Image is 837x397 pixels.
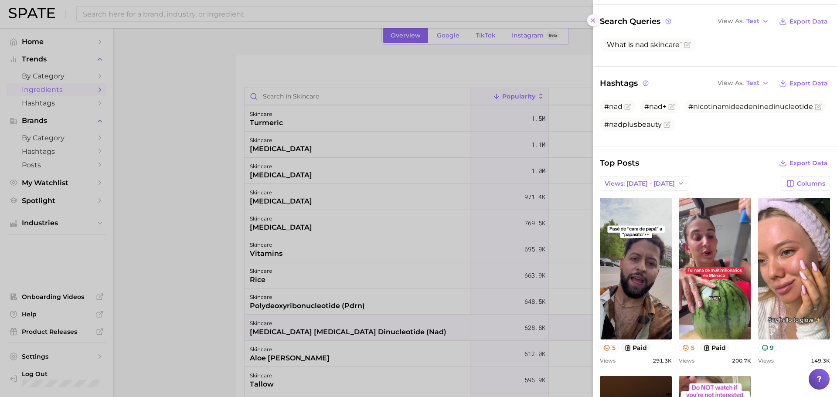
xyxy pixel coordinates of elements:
span: Hashtags [600,77,650,89]
button: 9 [758,343,778,352]
span: Export Data [789,159,828,167]
span: Search Queries [600,15,673,27]
span: View As [718,81,744,85]
button: paid [700,343,730,352]
span: Views [679,357,694,364]
span: Views [758,357,774,364]
span: What is nad skincare [604,41,682,49]
button: 5 [679,343,698,352]
span: #nicotinamideadeninedinucleotide [688,102,813,111]
span: Views [600,357,616,364]
button: Export Data [777,77,830,89]
span: 200.7k [732,357,751,364]
span: Text [746,19,759,24]
button: Columns [782,176,830,191]
button: Flag as miscategorized or irrelevant [624,103,631,110]
span: Columns [797,180,825,187]
span: View As [718,19,744,24]
button: View AsText [715,16,771,27]
button: View AsText [715,78,771,89]
button: paid [621,343,651,352]
button: Export Data [777,15,830,27]
span: #nadplusbeauty [604,120,662,129]
span: #nad+ [644,102,667,111]
span: #nad [604,102,623,111]
button: Flag as miscategorized or irrelevant [684,41,691,48]
span: Export Data [789,80,828,87]
button: 5 [600,343,619,352]
button: Flag as miscategorized or irrelevant [663,121,670,128]
span: Text [746,81,759,85]
button: Export Data [777,157,830,169]
button: Views: [DATE] - [DATE] [600,176,689,191]
span: Views: [DATE] - [DATE] [605,180,675,187]
button: Flag as miscategorized or irrelevant [668,103,675,110]
span: Top Posts [600,157,639,169]
button: Flag as miscategorized or irrelevant [815,103,822,110]
span: Export Data [789,18,828,25]
span: 291.3k [653,357,672,364]
span: 149.3k [811,357,830,364]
